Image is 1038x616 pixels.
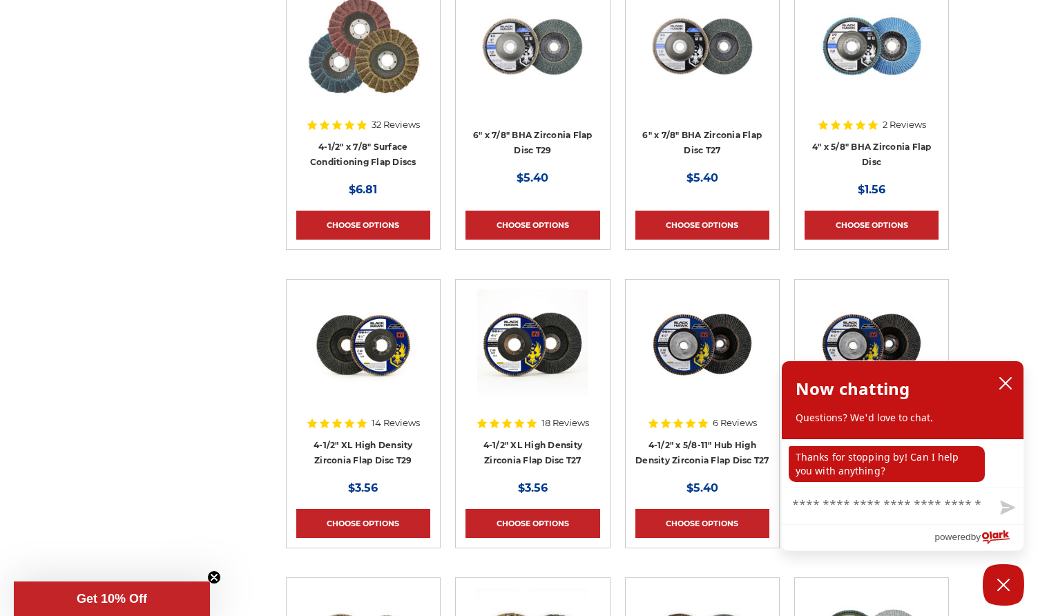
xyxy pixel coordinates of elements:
[296,211,430,240] a: Choose Options
[308,289,419,400] img: 4-1/2" XL High Density Zirconia Flap Disc T29
[635,289,769,423] a: high density flap disc with screw hub
[14,581,210,616] div: Get 10% OffClose teaser
[483,440,583,466] a: 4-1/2" XL High Density Zirconia Flap Disc T27
[812,142,932,168] a: 4" x 5/8" BHA Zirconia Flap Disc
[77,592,147,606] span: Get 10% Off
[635,509,769,538] a: Choose Options
[994,373,1017,394] button: close chatbox
[983,564,1024,606] button: Close Chatbox
[934,525,1023,550] a: Powered by Olark
[635,440,769,466] a: 4-1/2" x 5/8-11" Hub High Density Zirconia Flap Disc T27
[989,492,1023,524] button: Send message
[934,528,970,546] span: powered
[642,130,762,156] a: 6" x 7/8" BHA Zirconia Flap Disc T27
[686,171,718,184] span: $5.40
[473,130,593,156] a: 6" x 7/8" BHA Zirconia Flap Disc T29
[686,481,718,494] span: $5.40
[796,411,1010,425] p: Questions? We'd love to chat.
[207,570,221,584] button: Close teaser
[477,289,588,400] img: 4-1/2" XL High Density Zirconia Flap Disc T27
[314,440,413,466] a: 4-1/2" XL High Density Zirconia Flap Disc T29
[971,528,981,546] span: by
[782,439,1023,488] div: chat
[789,446,985,482] p: Thanks for stopping by! Can I help you with anything?
[796,375,910,403] h2: Now chatting
[781,360,1024,551] div: olark chatbox
[647,289,758,400] img: high density flap disc with screw hub
[296,289,430,423] a: 4-1/2" XL High Density Zirconia Flap Disc T29
[348,481,378,494] span: $3.56
[372,120,420,129] span: 32 Reviews
[465,509,599,538] a: Choose Options
[465,289,599,423] a: 4-1/2" XL High Density Zirconia Flap Disc T27
[635,211,769,240] a: Choose Options
[517,171,548,184] span: $5.40
[883,120,926,129] span: 2 Reviews
[541,418,589,427] span: 18 Reviews
[518,481,548,494] span: $3.56
[713,418,757,427] span: 6 Reviews
[805,211,939,240] a: Choose Options
[310,142,416,168] a: 4-1/2" x 7/8" Surface Conditioning Flap Discs
[465,211,599,240] a: Choose Options
[816,289,927,400] img: Zirconia flap disc with screw hub
[296,509,430,538] a: Choose Options
[372,418,420,427] span: 14 Reviews
[858,183,885,196] span: $1.56
[349,183,377,196] span: $6.81
[805,289,939,423] a: Zirconia flap disc with screw hub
